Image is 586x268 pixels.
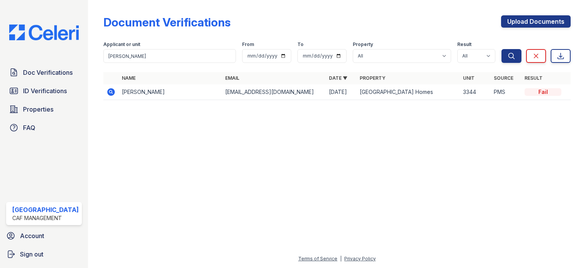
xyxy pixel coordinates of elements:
span: FAQ [23,123,35,132]
a: Property [360,75,385,81]
td: [GEOGRAPHIC_DATA] Homes [357,84,460,100]
a: Result [525,75,543,81]
span: Doc Verifications [23,68,73,77]
a: ID Verifications [6,83,82,99]
a: Unit [463,75,475,81]
input: Search by name, email, or unit number [103,49,236,63]
a: Sign out [3,247,85,262]
a: Source [494,75,513,81]
div: CAF Management [12,214,79,222]
label: Result [457,41,471,48]
div: Fail [525,88,561,96]
img: CE_Logo_Blue-a8612792a0a2168367f1c8372b55b34899dd931a85d93a1a3d3e32e68fde9ad4.png [3,25,85,40]
span: Account [20,231,44,240]
td: PMS [491,84,521,100]
label: From [242,41,254,48]
a: Privacy Policy [344,256,376,261]
span: Properties [23,105,53,114]
div: | [340,256,342,261]
a: Doc Verifications [6,65,82,80]
div: Document Verifications [103,15,231,29]
td: 3344 [460,84,491,100]
label: Applicant or unit [103,41,140,48]
span: Sign out [20,250,43,259]
span: ID Verifications [23,86,67,95]
a: Account [3,228,85,243]
a: Upload Documents [501,15,571,28]
div: [GEOGRAPHIC_DATA] [12,205,79,214]
label: To [297,41,304,48]
a: Properties [6,102,82,117]
a: Email [225,75,239,81]
a: Name [122,75,136,81]
a: Date ▼ [329,75,347,81]
a: Terms of Service [298,256,337,261]
a: FAQ [6,120,82,135]
td: [PERSON_NAME] [119,84,222,100]
td: [DATE] [326,84,357,100]
label: Property [353,41,373,48]
td: [EMAIL_ADDRESS][DOMAIN_NAME] [222,84,325,100]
